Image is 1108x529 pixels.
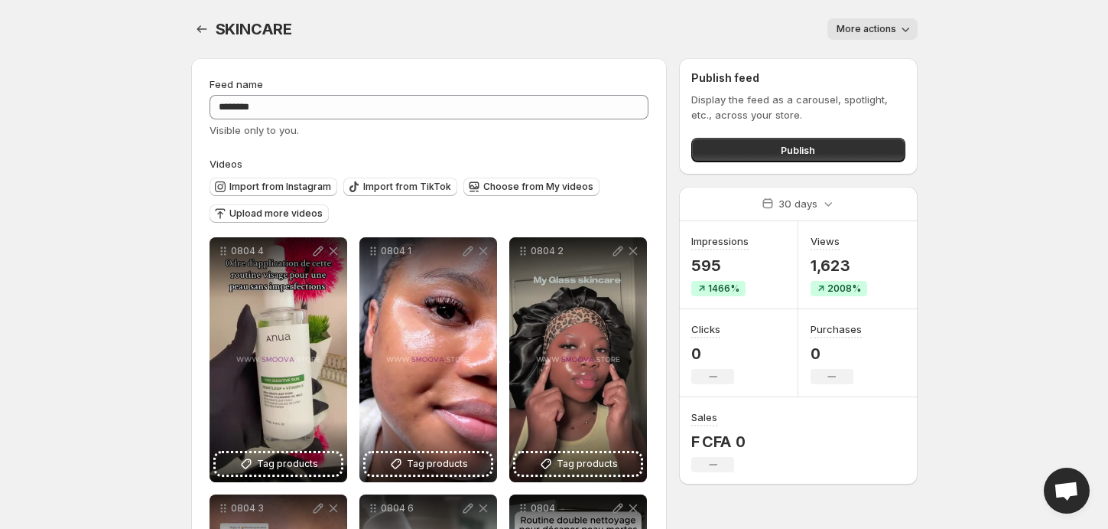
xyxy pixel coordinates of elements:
[691,256,749,275] p: 595
[691,410,717,425] h3: Sales
[827,282,861,295] span: 2008%
[691,433,746,451] p: F CFA 0
[827,18,918,40] button: More actions
[216,20,292,38] span: SKINCARE
[691,322,720,337] h3: Clicks
[811,233,840,249] h3: Views
[509,237,647,482] div: 0804 2Tag products
[691,70,905,86] h2: Publish feed
[515,453,641,475] button: Tag products
[708,282,739,295] span: 1466%
[191,18,213,40] button: Settings
[811,345,862,363] p: 0
[343,178,457,196] button: Import from TikTok
[210,204,329,223] button: Upload more videos
[229,181,331,193] span: Import from Instagram
[366,453,491,475] button: Tag products
[210,158,242,170] span: Videos
[210,124,299,136] span: Visible only to you.
[231,245,310,257] p: 0804 4
[359,237,497,482] div: 0804 1Tag products
[691,138,905,162] button: Publish
[216,453,341,475] button: Tag products
[1044,468,1090,514] div: Open chat
[531,502,610,514] p: 0804
[210,178,337,196] button: Import from Instagram
[483,181,593,193] span: Choose from My videos
[811,322,862,337] h3: Purchases
[229,207,323,220] span: Upload more videos
[381,245,460,257] p: 0804 1
[691,345,734,363] p: 0
[210,78,263,90] span: Feed name
[691,92,905,122] p: Display the feed as a carousel, spotlight, etc., across your store.
[811,256,867,275] p: 1,623
[531,245,610,257] p: 0804 2
[837,23,896,35] span: More actions
[778,196,817,211] p: 30 days
[257,456,318,472] span: Tag products
[381,502,460,514] p: 0804 6
[407,456,468,472] span: Tag products
[463,178,599,196] button: Choose from My videos
[231,502,310,514] p: 0804 3
[691,233,749,249] h3: Impressions
[557,456,618,472] span: Tag products
[210,237,347,482] div: 0804 4Tag products
[363,181,451,193] span: Import from TikTok
[781,142,815,158] span: Publish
